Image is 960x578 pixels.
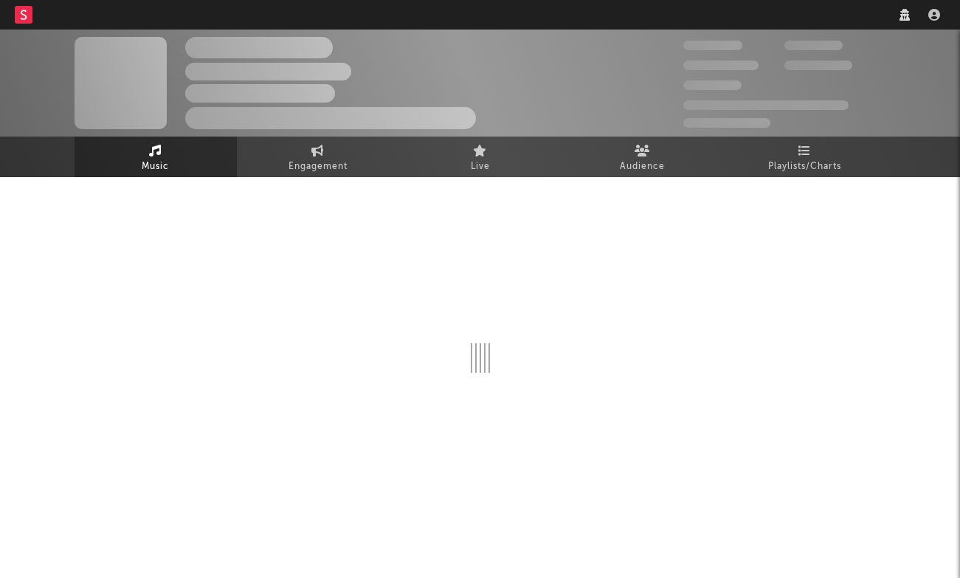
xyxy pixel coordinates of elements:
a: Music [75,137,237,177]
span: 100,000 [784,41,843,50]
a: Audience [562,137,724,177]
span: 300,000 [683,41,742,50]
span: 50,000,000 [683,61,759,70]
span: 100,000 [683,80,742,90]
span: Music [142,158,169,176]
span: Jump Score: 85.0 [683,118,770,128]
span: Live [471,158,490,176]
a: Live [399,137,562,177]
span: 50,000,000 Monthly Listeners [683,100,849,110]
span: Playlists/Charts [768,158,841,176]
span: Engagement [289,158,348,176]
span: 1,000,000 [784,61,852,70]
a: Playlists/Charts [724,137,886,177]
a: Engagement [237,137,399,177]
span: Audience [620,158,665,176]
